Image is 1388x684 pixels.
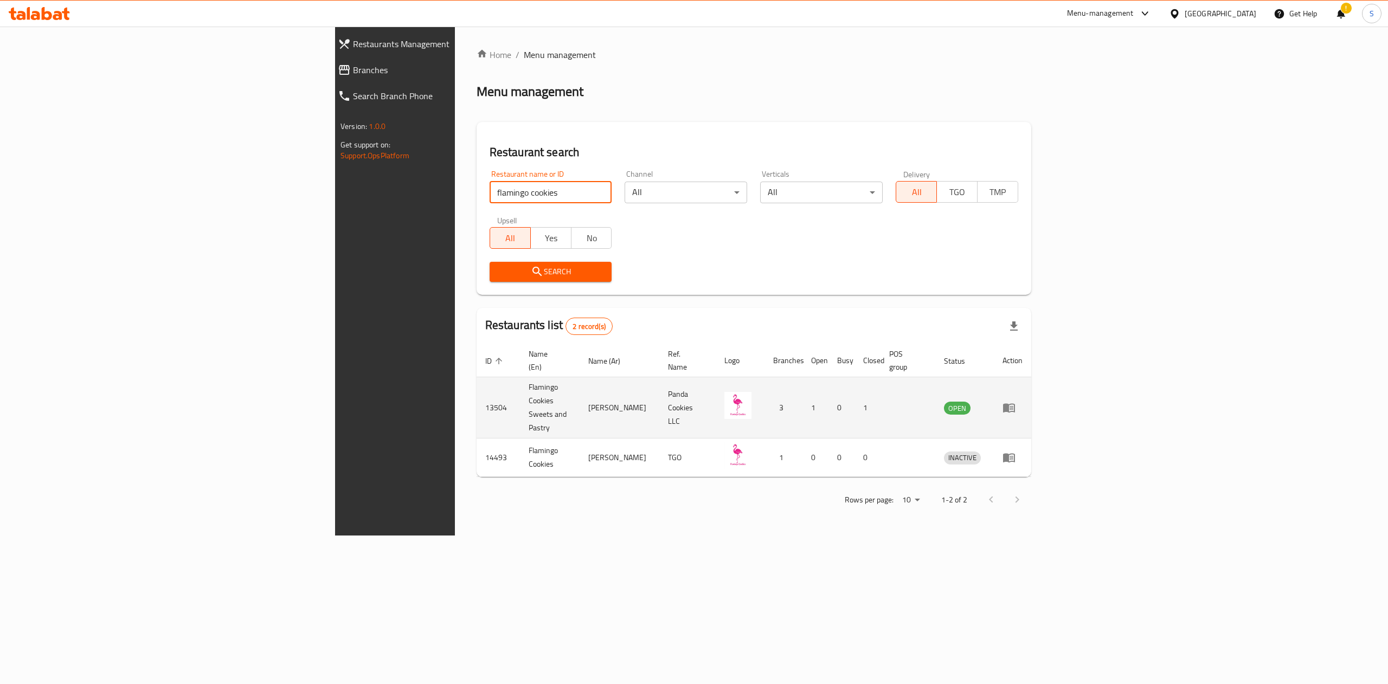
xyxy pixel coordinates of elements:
input: Search for restaurant name or ID.. [490,182,612,203]
label: Delivery [903,170,930,178]
th: Action [994,344,1031,377]
span: Version: [340,119,367,133]
span: Yes [535,230,567,246]
div: Menu [1003,451,1023,464]
a: Search Branch Phone [329,83,567,109]
td: [PERSON_NAME] [580,377,659,438]
span: TGO [941,184,973,200]
table: enhanced table [477,344,1031,477]
td: TGO [659,438,716,477]
td: 0 [802,438,828,477]
span: S [1370,8,1374,20]
span: 1.0.0 [369,119,385,133]
span: INACTIVE [944,451,981,464]
span: 2 record(s) [566,321,612,332]
div: Menu [1003,401,1023,414]
span: ID [485,354,506,367]
label: Upsell [497,216,517,224]
div: All [760,182,883,203]
p: 1-2 of 2 [941,493,967,507]
td: 0 [854,438,881,477]
a: Restaurants Management [329,31,567,57]
th: Logo [716,344,764,377]
span: Branches [353,63,558,76]
th: Open [802,344,828,377]
td: Panda Cookies LLC [659,377,716,438]
span: Search [498,265,603,279]
td: 1 [854,377,881,438]
td: [PERSON_NAME] [580,438,659,477]
span: POS group [889,347,922,373]
button: TMP [977,181,1018,203]
div: Total records count [566,318,613,335]
a: Support.OpsPlatform [340,149,409,163]
div: [GEOGRAPHIC_DATA] [1185,8,1256,20]
div: Export file [1001,313,1027,339]
td: 3 [764,377,802,438]
button: All [896,181,937,203]
span: Name (En) [529,347,567,373]
button: Search [490,262,612,282]
td: 0 [828,438,854,477]
h2: Menu management [477,83,583,100]
div: Rows per page: [898,492,924,508]
th: Branches [764,344,802,377]
th: Closed [854,344,881,377]
span: All [901,184,933,200]
div: Menu-management [1067,7,1134,20]
span: No [576,230,608,246]
span: Status [944,354,979,367]
td: 0 [828,377,854,438]
nav: breadcrumb [477,48,1031,61]
button: No [571,227,612,249]
span: Ref. Name [668,347,703,373]
a: Branches [329,57,567,83]
p: Rows per page: [845,493,894,507]
td: 1 [802,377,828,438]
span: All [494,230,526,246]
td: 1 [764,438,802,477]
span: Name (Ar) [588,354,634,367]
button: Yes [530,227,571,249]
span: TMP [982,184,1014,200]
div: All [625,182,747,203]
span: Search Branch Phone [353,89,558,102]
img: Flamingo Cookies Sweets and Pastry [724,392,751,419]
h2: Restaurant search [490,144,1018,160]
img: Flamingo Cookies [724,442,751,469]
span: OPEN [944,402,971,415]
th: Busy [828,344,854,377]
button: TGO [936,181,978,203]
div: INACTIVE [944,451,981,464]
h2: Restaurants list [485,317,613,335]
button: All [490,227,531,249]
span: Get support on: [340,138,390,152]
span: Restaurants Management [353,37,558,50]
